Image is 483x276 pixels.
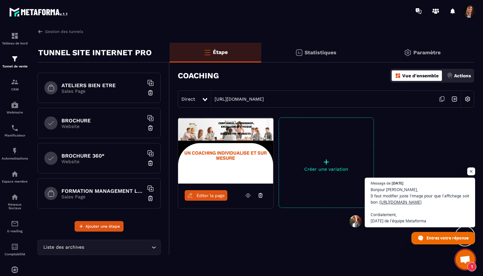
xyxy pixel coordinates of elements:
[2,27,28,50] a: formationformationTableau de bord
[395,73,401,79] img: dashboard-orange.40269519.svg
[11,124,19,132] img: scheduler
[11,170,19,178] img: automations
[447,73,453,79] img: actions.d6e523a2.png
[2,96,28,119] a: automationsautomationsWebinaire
[2,203,28,210] p: Réseaux Sociaux
[2,73,28,96] a: formationformationCRM
[38,46,152,59] p: TUNNEL SITE INTERNET PRO
[185,190,227,201] a: Éditer la page
[295,49,303,57] img: stats.20deebd0.svg
[61,194,144,199] p: Sales Page
[178,71,219,80] h3: COACHING
[37,29,83,35] a: Gestion des tunnels
[2,88,28,91] p: CRM
[85,244,150,251] input: Search for option
[37,240,161,255] div: Search for option
[85,223,120,230] span: Ajouter une étape
[2,50,28,73] a: formationformationTunnel de vente
[448,93,461,105] img: arrow-next.bcc2205e.svg
[147,160,154,166] img: trash
[455,250,475,269] a: Ouvrir le chat
[61,188,144,194] h6: FORMATION MANAGEMENT LEADERSHIP
[2,215,28,238] a: emailemailE-mailing
[467,262,476,271] span: 1
[211,96,264,102] a: [URL][DOMAIN_NAME]
[2,134,28,137] p: Planificateur
[413,49,441,56] p: Paramètre
[61,153,144,159] h6: BROCHURE 360°
[213,49,228,55] p: Étape
[454,73,471,78] p: Actions
[2,188,28,215] a: social-networksocial-networkRéseaux Sociaux
[2,238,28,261] a: accountantaccountantComptabilité
[75,221,124,232] button: Ajouter une étape
[147,195,154,202] img: trash
[11,32,19,40] img: formation
[2,180,28,183] p: Espace membre
[2,119,28,142] a: schedulerschedulerPlanificateur
[61,88,144,94] p: Sales Page
[11,101,19,109] img: automations
[392,181,403,185] span: [DATE]
[2,252,28,256] p: Comptabilité
[11,78,19,86] img: formation
[371,181,391,185] span: Message de
[2,142,28,165] a: automationsautomationsAutomatisations
[11,55,19,63] img: formation
[2,111,28,114] p: Webinaire
[61,82,144,88] h6: ATELIERS BIEN ETRE
[61,124,144,129] p: Website
[2,165,28,188] a: automationsautomationsEspace membre
[11,147,19,155] img: automations
[279,166,374,172] p: Créer une variation
[196,193,225,198] span: Éditer la page
[61,117,144,124] h6: BROCHURE
[2,229,28,233] p: E-mailing
[426,232,469,244] span: Entrez votre réponse
[402,73,439,78] p: Vue d'ensemble
[2,64,28,68] p: Tunnel de vente
[2,41,28,45] p: Tableau de bord
[147,125,154,131] img: trash
[371,187,469,224] span: Bonjour [PERSON_NAME], Il faut modifier juste l'image pour que l'affichage soit bon : Cordialemen...
[178,118,273,184] img: image
[9,6,68,18] img: logo
[11,220,19,228] img: email
[61,159,144,164] p: Website
[279,157,374,166] p: +
[461,93,474,105] img: setting-w.858f3a88.svg
[37,29,43,35] img: arrow
[2,157,28,160] p: Automatisations
[11,193,19,201] img: social-network
[404,49,412,57] img: setting-gr.5f69749f.svg
[11,266,19,274] img: automations
[181,96,195,102] span: Direct
[305,49,336,56] p: Statistiques
[42,244,85,251] span: Liste des archives
[203,48,211,56] img: bars-o.4a397970.svg
[147,89,154,96] img: trash
[11,243,19,251] img: accountant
